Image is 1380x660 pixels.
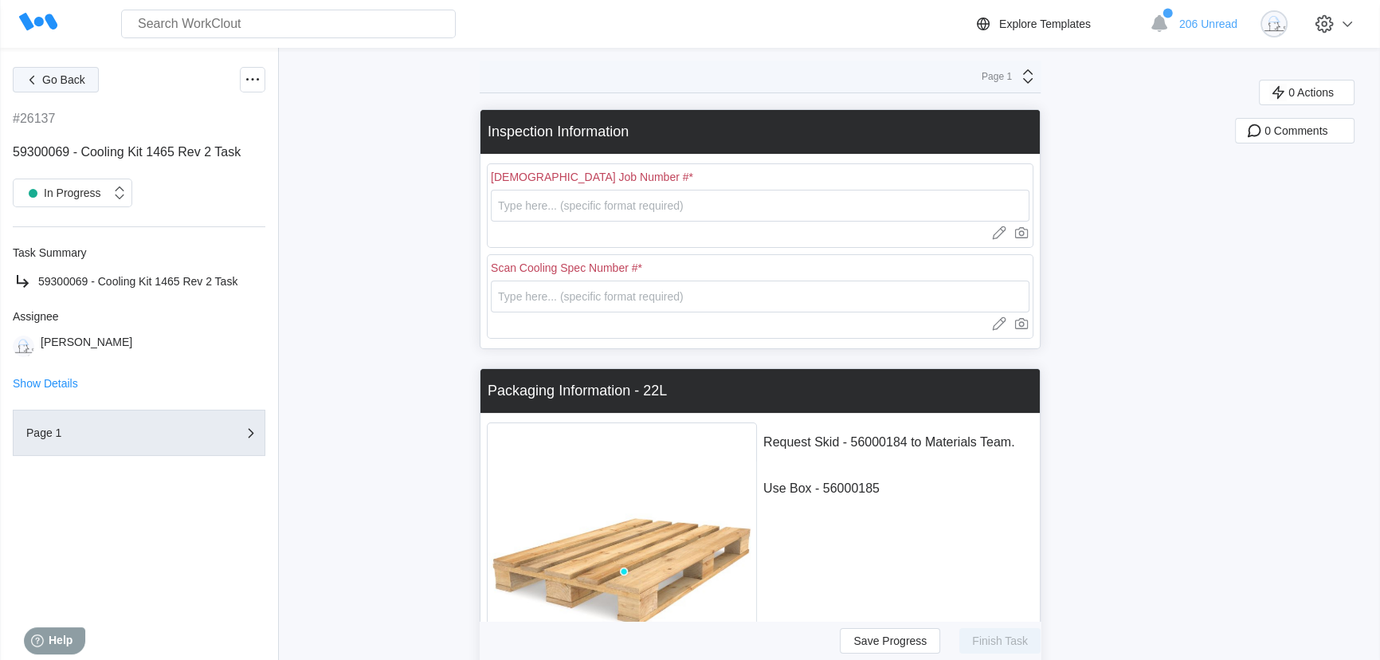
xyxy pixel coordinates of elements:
button: Go Back [13,67,99,92]
button: Save Progress [840,628,940,654]
span: 59300069 - Cooling Kit 1465 Rev 2 Task [13,145,241,159]
img: clout-09.png [1260,10,1288,37]
div: Assignee [13,310,265,323]
input: Type here... (specific format required) [491,190,1029,222]
p: Request Skid - 56000184 to Materials Team. [763,435,1033,450]
span: 59300069 - Cooling Kit 1465 Rev 2 Task [38,275,237,288]
div: Scan Cooling Spec Number # [491,261,642,274]
div: Inspection Information [488,124,629,140]
input: Search WorkClout [121,10,456,38]
a: Explore Templates [974,14,1142,33]
img: clout-09.png [13,336,34,357]
button: Page 1 [13,410,265,456]
span: Go Back [42,74,85,85]
a: 59300069 - Cooling Kit 1465 Rev 2 Task [13,272,265,291]
span: Save Progress [853,635,927,646]
div: Page 1 [972,71,1012,82]
div: Page 1 [26,427,186,438]
div: Explore Templates [999,18,1091,30]
div: [PERSON_NAME] [41,336,132,357]
input: Type here... (specific format required) [491,281,1029,312]
p: Use Box - 56000185 [763,481,1033,496]
span: Finish Task [972,635,1028,646]
span: 0 Actions [1288,87,1334,98]
button: 0 Actions [1259,80,1355,105]
div: #26137 [13,112,55,126]
div: In Progress [22,182,101,204]
span: 0 Comments [1264,125,1327,136]
div: [DEMOGRAPHIC_DATA] Job Number # [491,171,693,183]
button: Finish Task [959,628,1041,654]
span: 206 Unread [1179,18,1237,30]
button: Show Details [13,378,78,389]
div: Packaging Information - 22L [488,383,667,399]
div: Task Summary [13,246,265,259]
button: 0 Comments [1235,118,1355,143]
